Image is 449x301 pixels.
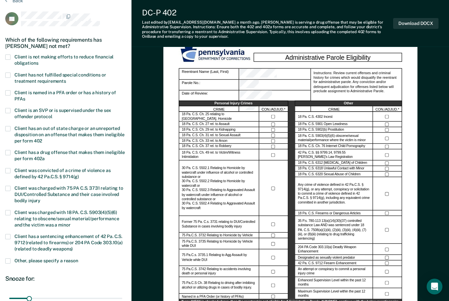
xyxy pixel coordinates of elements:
[182,128,235,133] label: 18 Pa. C.S. Ch. 29 rel. to Kidnapping
[298,278,370,287] label: Enhanced Supervision Level within the past 12 months
[298,211,361,216] label: 18 Pa. C.S. Firearms or Dangerous Articles
[298,256,355,260] label: Designated as sexually violent predator
[178,69,239,80] div: Reentrant Name (Last, First)
[393,18,438,29] button: Download DOCX
[14,126,125,143] span: Client has an out of state charge or an unreported disposition on an offense that makes them inel...
[298,167,364,171] label: 18 Pa. C.S. 6318 Unlawful Contact with Minor
[182,122,229,127] label: 18 Pa. C.S. Ch. 27 rel. to Assault
[298,128,344,133] label: 18 Pa. C.S. 5902(b) Prostitution
[178,45,253,64] img: PDOC Logo
[298,151,370,160] label: 42 Pa. C.S. §§ 9799.14, 9799.55 [PERSON_NAME]’s Law Registration
[182,253,256,262] label: 75 Pa.C.s. 3735.1 Relating to Agg Assault by Vehicle while DUI
[253,53,402,62] div: Administrative Parole Eligibility
[5,275,126,282] div: Snooze for:
[14,150,125,161] span: Client has a drug offense that makes them ineligible per form 402a
[239,69,310,80] div: Reentrant Name (Last, First)
[298,267,370,276] label: An attempt or conspiracy to commit a personal injury crime
[14,90,116,101] span: Client is named in a PFA order or has a history of PFAs
[182,139,227,143] label: 18 Pa. C.S. Ch. 33 rel. to Arson
[298,219,370,241] label: 35 P.s. 780-113 13(a)(14)(30)(37) controlled substance Law AND was sentenced under 18 PA. C.S. 75...
[298,183,370,205] label: Any crime of violence defined in 42 Pa.C.S. § 9714(g), or any attempt, conspiracy or solicitation...
[237,20,259,25] span: a month ago
[14,168,111,179] span: Client was convicted of a crime of violence as defined by 42 Pa.C.S. § 9714(g)
[178,106,259,112] div: CRIME
[5,32,126,54] div: Which of the following requirements has [PERSON_NAME] not met?
[298,134,370,143] label: 18 Pa. C.S. 5903(4)(5)(6) obscene/sexual material/performance where the victim is minor
[310,69,402,112] div: Instructions: Review current offenses and criminal history for crimes which would disqualify the ...
[182,220,256,229] label: Former 75 Pa. C.s. 3731 relating to DUI/Controlled Substance in cases involving bodily injury
[298,245,370,254] label: 204 PA Code 303.10(a) Deadly Weapon Enhancement
[298,172,361,177] label: 18 Pa. C.S. 6320 Sexual Abuse of Children
[182,166,256,210] label: 30 Pa. C.S. 5502.1 Relating to Homicide by watercraft under influence of alcohol or controlled su...
[14,258,78,263] span: Other, please specify a reason
[182,281,256,290] label: 75 Pa.C.S Ch. 38 Relating to driving after imbibing alcohol or utilizing drugs in cases of bodily...
[14,108,111,119] span: Client is an SVP or is supervised under the sex offender protocol
[142,8,393,17] div: DC-P 402
[373,106,402,112] div: CON./ADJUD.*
[178,90,239,101] div: Date of Review:
[182,144,231,149] label: 18 Pa. C.S. Ch. 37 rel. to Robbery
[239,90,310,101] div: Date of Review:
[298,122,347,127] label: 18 Pa. C.S. 5901 Open Lewdness
[14,234,123,251] span: Client has a sentencing enhancement of 42 Pa. C.S. 9712 (related to firearms) or 204 PA Code 303....
[298,115,332,119] label: 18 Pa. C.S. 4302 Incest
[295,106,373,112] div: CRIME
[182,267,256,276] label: 75 Pa.C.S. 3742 Relating to accidents involving death or personal injury
[182,113,256,121] label: 18 Pa. C.S. Ch. 25 relating to [GEOGRAPHIC_DATA]. Homicide
[295,101,402,106] div: Other
[182,133,240,138] label: 18 Pa. C.S. Ch. 31 rel. to Sexual Assault
[298,261,356,266] label: 42 Pa. C.S. 9712 Firearm Enhancement
[259,106,288,112] div: CON./ADJUD.*
[298,144,365,149] label: 18 Pa. C.S. Ch. 76 Internet Child Pornography
[14,54,113,66] span: Client is not making efforts to reduce financial obligations
[427,279,442,294] div: Open Intercom Messenger
[182,151,256,160] label: 18 Pa. C.S. Ch. 49 rel. to Victim/Witness Intimidation
[298,290,370,298] label: Maximum Supervision Level within the past 12 months
[182,294,244,299] label: Named in a PFA Order (or history of PFAs)
[239,80,310,91] div: Parole No.:
[14,185,123,203] span: Client was charged with 75 PA C.S. 3731 relating to DUI/Controlled Substance and their case invol...
[14,72,106,84] span: Client has not fulfilled special conditions or treatment requirements
[142,20,393,39] div: Last edited by [EMAIL_ADDRESS][DOMAIN_NAME] . [PERSON_NAME] is serving a drug offense that may be...
[14,210,119,227] span: Client was charged with 18 PA. C.S. 5903(4)(5)(6) relating to obscene/sexual material/performance...
[182,233,253,238] label: 75 Pa.C.S. 3732 Relating to Homicide by Vehicle
[178,101,288,106] div: Personal Injury Crimes
[178,80,239,91] div: Parole No.:
[298,161,367,166] label: 18 Pa. C.S. 6312 [MEDICAL_DATA] of Children
[182,240,256,248] label: 75 Pa.C.S. 3735 Relating to Homicide by Vehicle while DUI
